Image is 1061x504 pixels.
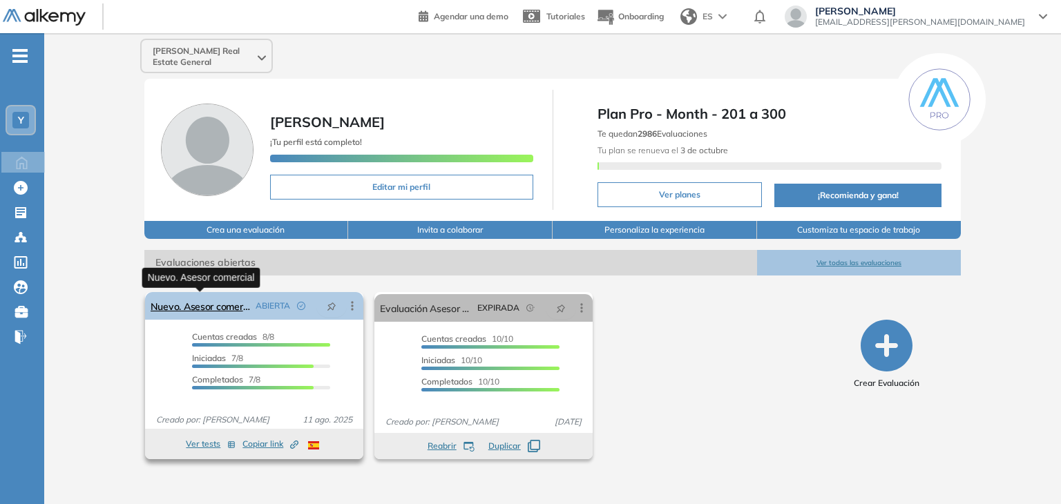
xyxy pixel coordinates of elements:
button: Ver tests [186,436,236,452]
button: Copiar link [242,436,298,452]
button: Onboarding [596,2,664,32]
button: pushpin [316,295,347,317]
span: field-time [526,304,535,312]
span: [PERSON_NAME] [815,6,1025,17]
span: Agendar una demo [434,11,508,21]
span: pushpin [556,302,566,313]
span: Tu plan se renueva el [598,145,728,155]
span: ABIERTA [256,300,290,312]
span: [PERSON_NAME] [270,113,385,130]
span: 7/8 [192,353,243,363]
span: Cuentas creadas [192,331,257,342]
span: Completados [421,376,472,387]
button: Editar mi perfil [270,175,533,200]
span: 8/8 [192,331,274,342]
i: - [12,55,28,57]
span: ¡Tu perfil está completo! [270,137,362,147]
span: EXPIRADA [477,302,519,314]
span: 10/10 [421,333,513,344]
span: [DATE] [549,416,587,428]
a: Evaluación Asesor Comercial [380,294,472,322]
span: Cuentas creadas [421,333,486,344]
img: Logo [3,9,86,26]
span: 10/10 [421,376,499,387]
span: Completados [192,374,243,385]
span: Te quedan Evaluaciones [598,128,707,139]
button: Crea una evaluación [144,221,349,239]
span: Evaluaciones abiertas [144,250,757,275]
span: 10/10 [421,355,482,365]
img: world [680,8,697,25]
span: Onboarding [618,11,664,21]
span: Creado por: [PERSON_NAME] [151,414,275,426]
span: Duplicar [488,440,521,452]
span: Crear Evaluación [854,377,919,389]
button: Crear Evaluación [854,320,919,389]
button: Customiza tu espacio de trabajo [757,221,962,239]
a: Agendar una demo [419,7,508,23]
span: 7/8 [192,374,260,385]
img: arrow [718,14,727,19]
button: Personaliza la experiencia [553,221,757,239]
span: [PERSON_NAME] Real Estate General [153,46,255,68]
span: ES [702,10,713,23]
span: check-circle [297,302,305,310]
span: [EMAIL_ADDRESS][PERSON_NAME][DOMAIN_NAME] [815,17,1025,28]
button: Duplicar [488,440,540,452]
span: Iniciadas [421,355,455,365]
span: Iniciadas [192,353,226,363]
div: Nuevo. Asesor comercial [142,267,260,287]
button: ¡Recomienda y gana! [774,184,941,207]
img: ESP [308,441,319,449]
button: Reabrir [428,440,475,452]
b: 3 de octubre [678,145,728,155]
b: 2986 [638,128,657,139]
a: Nuevo. Asesor comercial [151,292,250,320]
span: Plan Pro - Month - 201 a 300 [598,104,942,124]
span: Reabrir [428,440,457,452]
img: Foto de perfil [161,104,254,196]
button: pushpin [546,297,576,319]
span: Tutoriales [546,11,585,21]
button: Ver planes [598,182,763,207]
span: pushpin [327,300,336,311]
span: 11 ago. 2025 [297,414,358,426]
span: Y [18,115,24,126]
span: Copiar link [242,438,298,450]
span: Creado por: [PERSON_NAME] [380,416,504,428]
button: Ver todas las evaluaciones [757,250,962,275]
button: Invita a colaborar [348,221,553,239]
